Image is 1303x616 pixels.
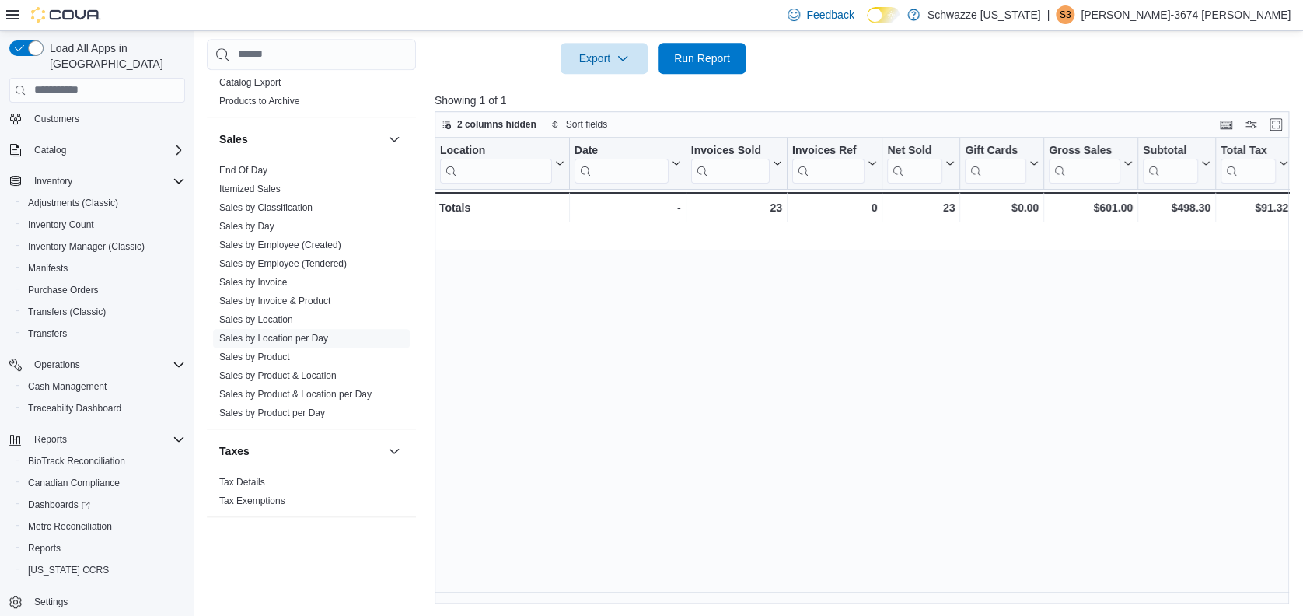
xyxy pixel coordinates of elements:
span: Sales by Employee (Created) [219,239,341,251]
a: Tax Details [219,477,265,488]
a: [US_STATE] CCRS [22,561,115,579]
button: Transfers (Classic) [16,301,191,323]
span: Purchase Orders [28,284,99,296]
span: Transfers [28,327,67,340]
a: Manifests [22,259,74,278]
a: Transfers [22,324,73,343]
a: Adjustments (Classic) [22,194,124,212]
span: Sales by Invoice [219,276,287,289]
input: Dark Mode [867,7,900,23]
span: Dashboards [22,495,185,514]
span: Catalog [34,144,66,156]
span: Sales by Location [219,313,293,326]
span: Inventory Count [22,215,185,234]
button: Transfers [16,323,191,345]
a: Tax Exemptions [219,495,285,506]
div: 23 [691,198,782,217]
button: Traceability [385,530,403,548]
a: Dashboards [22,495,96,514]
a: Sales by Day [219,221,274,232]
span: Traceabilty Dashboard [22,399,185,418]
span: Catalog Export [219,76,281,89]
span: Sort fields [566,118,607,131]
span: Reports [28,542,61,555]
p: [PERSON_NAME]-3674 [PERSON_NAME] [1081,5,1291,24]
span: Operations [34,359,80,371]
button: Inventory [3,170,191,192]
button: Manifests [16,257,191,279]
span: Export [570,43,638,74]
a: Sales by Product & Location [219,370,337,381]
span: Operations [28,355,185,374]
span: Traceabilty Dashboard [28,402,121,415]
span: Metrc Reconciliation [28,520,112,533]
span: Inventory [34,175,72,187]
a: Catalog Export [219,77,281,88]
span: Dashboards [28,499,90,511]
button: Settings [3,590,191,613]
a: Sales by Employee (Tendered) [219,258,347,269]
div: $91.32 [1221,198,1288,217]
a: Sales by Product & Location per Day [219,389,372,400]
span: Tax Exemptions [219,495,285,507]
button: Operations [3,354,191,376]
span: Catalog [28,141,185,159]
span: Itemized Sales [219,183,281,195]
span: Customers [28,109,185,128]
span: Sales by Product & Location [219,369,337,382]
a: Sales by Classification [219,202,313,213]
a: Sales by Location per Day [219,333,328,344]
span: Reports [34,433,67,446]
a: Cash Management [22,377,113,396]
span: Washington CCRS [22,561,185,579]
span: Settings [28,592,185,611]
a: Metrc Reconciliation [22,517,118,536]
button: Purchase Orders [16,279,191,301]
button: Display options [1242,115,1260,134]
div: - [575,198,681,217]
button: Operations [28,355,86,374]
div: $498.30 [1143,198,1210,217]
div: Taxes [207,473,416,516]
span: Inventory Count [28,219,94,231]
button: Canadian Compliance [16,472,191,494]
a: Products to Archive [219,96,299,107]
button: Export [561,43,648,74]
button: Reports [28,430,73,449]
span: Metrc Reconciliation [22,517,185,536]
a: Sales by Product per Day [219,408,325,418]
span: Products to Archive [219,95,299,107]
span: Canadian Compliance [22,474,185,492]
span: End Of Day [219,164,267,177]
span: Sales by Product per Day [219,407,325,419]
a: Sales by Employee (Created) [219,240,341,250]
span: Transfers (Classic) [28,306,106,318]
span: BioTrack Reconciliation [28,455,125,467]
button: Inventory [28,172,79,191]
a: Canadian Compliance [22,474,126,492]
a: Sales by Location [219,314,293,325]
a: End Of Day [219,165,267,176]
a: Sales by Invoice & Product [219,296,330,306]
p: Schwazze [US_STATE] [927,5,1041,24]
a: Settings [28,593,74,611]
div: Totals [439,198,564,217]
button: Run Report [658,43,746,74]
button: Traceabilty Dashboard [16,397,191,419]
div: Sarah-3674 Holmes [1056,5,1074,24]
button: Keyboard shortcuts [1217,115,1235,134]
button: Taxes [219,443,382,459]
span: Sales by Classification [219,201,313,214]
span: Settings [34,596,68,608]
img: Cova [31,7,101,23]
span: Customers [34,113,79,125]
div: Products [207,73,416,117]
a: Traceabilty Dashboard [22,399,128,418]
span: Transfers [22,324,185,343]
a: Inventory Count [22,215,100,234]
a: Inventory Manager (Classic) [22,237,151,256]
span: Reports [22,539,185,558]
div: $601.00 [1049,198,1133,217]
span: Adjustments (Classic) [22,194,185,212]
span: Inventory Manager (Classic) [22,237,185,256]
